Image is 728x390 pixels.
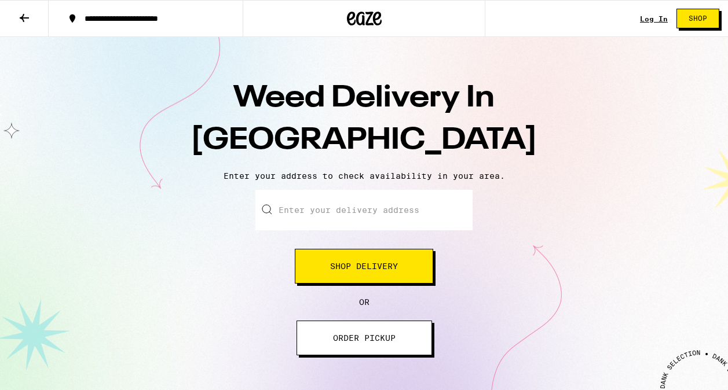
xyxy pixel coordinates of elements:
span: ORDER PICKUP [333,334,396,342]
span: [GEOGRAPHIC_DATA] [191,126,537,156]
h1: Weed Delivery In [162,78,567,162]
button: Shop Delivery [295,249,433,284]
a: Shop [668,9,728,28]
span: Shop [689,15,707,22]
button: ORDER PICKUP [297,321,432,355]
a: Log In [640,15,668,23]
input: Enter your delivery address [255,190,473,230]
span: OR [359,297,370,307]
span: Shop Delivery [330,262,398,270]
button: Shop [676,9,719,28]
p: Enter your address to check availability in your area. [12,171,716,181]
